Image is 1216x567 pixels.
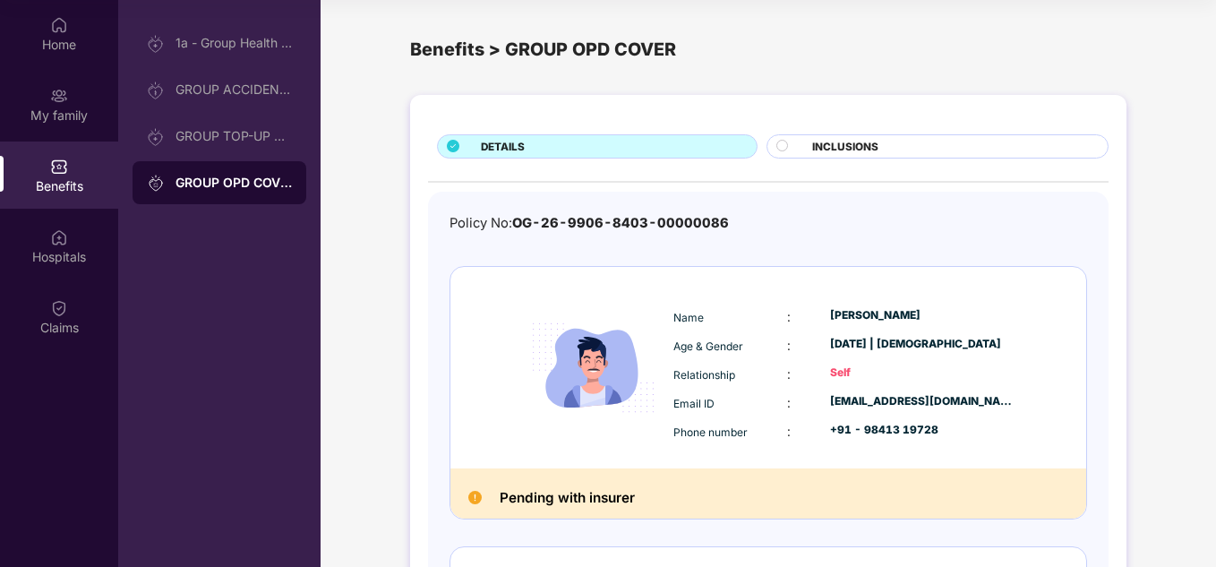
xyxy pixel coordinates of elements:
span: Age & Gender [673,339,743,353]
img: Pending [468,491,482,504]
div: 1a - Group Health Insurance [176,36,292,50]
span: Name [673,311,704,324]
img: svg+xml;base64,PHN2ZyB3aWR0aD0iMjAiIGhlaWdodD0iMjAiIHZpZXdCb3g9IjAgMCAyMCAyMCIgZmlsbD0ibm9uZSIgeG... [147,82,165,99]
span: Email ID [673,397,715,410]
img: svg+xml;base64,PHN2ZyB3aWR0aD0iMjAiIGhlaWdodD0iMjAiIHZpZXdCb3g9IjAgMCAyMCAyMCIgZmlsbD0ibm9uZSIgeG... [50,87,68,105]
div: Self [830,365,1015,382]
div: [DATE] | [DEMOGRAPHIC_DATA] [830,336,1015,353]
img: svg+xml;base64,PHN2ZyBpZD0iQmVuZWZpdHMiIHhtbG5zPSJodHRwOi8vd3d3LnczLm9yZy8yMDAwL3N2ZyIgd2lkdGg9Ij... [50,158,68,176]
span: : [787,338,791,353]
div: GROUP TOP-UP POLICY [176,129,292,143]
img: svg+xml;base64,PHN2ZyB3aWR0aD0iMjAiIGhlaWdodD0iMjAiIHZpZXdCb3g9IjAgMCAyMCAyMCIgZmlsbD0ibm9uZSIgeG... [147,175,165,193]
span: OG-26-9906-8403-00000086 [512,215,729,231]
img: svg+xml;base64,PHN2ZyBpZD0iSG9zcGl0YWxzIiB4bWxucz0iaHR0cDovL3d3dy53My5vcmcvMjAwMC9zdmciIHdpZHRoPS... [50,228,68,246]
div: [EMAIL_ADDRESS][DOMAIN_NAME] [830,393,1015,410]
div: Policy No: [450,213,729,234]
span: Phone number [673,425,748,439]
span: : [787,424,791,439]
span: Relationship [673,368,735,382]
div: +91 - 98413 19728 [830,422,1015,439]
img: svg+xml;base64,PHN2ZyBpZD0iSG9tZSIgeG1sbnM9Imh0dHA6Ly93d3cudzMub3JnLzIwMDAvc3ZnIiB3aWR0aD0iMjAiIG... [50,16,68,34]
div: [PERSON_NAME] [830,307,1015,324]
span: : [787,309,791,324]
span: : [787,366,791,382]
span: : [787,395,791,410]
h2: Pending with insurer [500,486,635,510]
img: icon [518,292,669,443]
img: svg+xml;base64,PHN2ZyBpZD0iQ2xhaW0iIHhtbG5zPSJodHRwOi8vd3d3LnczLm9yZy8yMDAwL3N2ZyIgd2lkdGg9IjIwIi... [50,299,68,317]
div: GROUP ACCIDENTAL INSURANCE [176,82,292,97]
span: INCLUSIONS [812,139,878,155]
span: DETAILS [481,139,525,155]
div: GROUP OPD COVER [176,174,292,192]
img: svg+xml;base64,PHN2ZyB3aWR0aD0iMjAiIGhlaWdodD0iMjAiIHZpZXdCb3g9IjAgMCAyMCAyMCIgZmlsbD0ibm9uZSIgeG... [147,128,165,146]
div: Benefits > GROUP OPD COVER [410,36,1126,64]
img: svg+xml;base64,PHN2ZyB3aWR0aD0iMjAiIGhlaWdodD0iMjAiIHZpZXdCb3g9IjAgMCAyMCAyMCIgZmlsbD0ibm9uZSIgeG... [147,35,165,53]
